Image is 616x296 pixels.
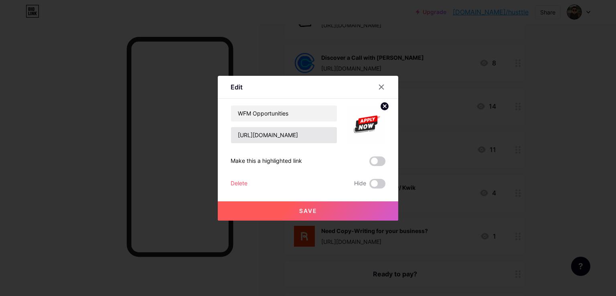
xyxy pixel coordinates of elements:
[347,105,385,144] img: link_thumbnail
[231,105,337,122] input: Title
[231,82,243,92] div: Edit
[231,127,337,143] input: URL
[354,179,366,189] span: Hide
[218,201,398,221] button: Save
[231,156,302,166] div: Make this a highlighted link
[231,179,247,189] div: Delete
[299,207,317,214] span: Save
